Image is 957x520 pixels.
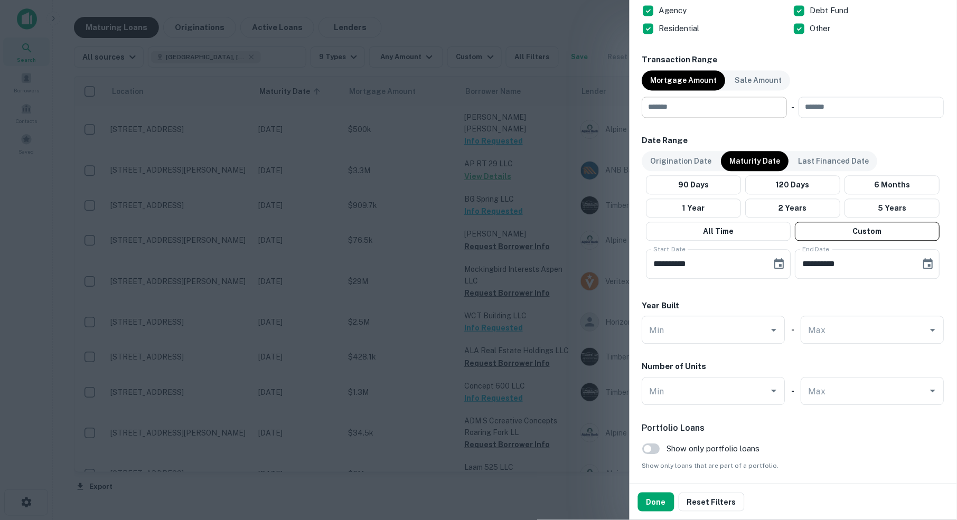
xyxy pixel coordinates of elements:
button: All Time [646,222,791,241]
button: 6 Months [845,176,940,195]
button: 2 Years [746,199,841,218]
p: Origination Date [651,156,712,167]
h6: Transaction Range [642,54,944,67]
p: Residential [659,23,702,35]
label: End Date [803,245,830,254]
button: Open [926,323,941,338]
div: - [792,97,795,118]
p: Sale Amount [735,75,782,87]
button: 1 Year [646,199,742,218]
label: Start Date [654,245,686,254]
button: Done [638,493,674,512]
button: 5 Years [845,199,940,218]
h6: Date Range [642,135,944,147]
h6: - [792,385,795,398]
p: Maturity Date [730,156,781,167]
span: Show only loans that are part of a portfolio. [642,461,944,471]
button: Open [767,384,782,399]
p: Debt Fund [810,5,851,17]
button: Open [767,323,782,338]
h6: Number of Units [642,361,707,373]
p: Mortgage Amount [651,75,717,87]
button: 120 Days [746,176,841,195]
iframe: Chat Widget [904,436,957,486]
button: Custom [795,222,940,241]
h6: - [792,324,795,336]
p: Other [810,23,833,35]
button: Choose date, selected date is Oct 1, 2025 [769,254,790,275]
button: Choose date, selected date is Apr 30, 2026 [918,254,939,275]
h6: Year Built [642,300,680,313]
h6: Portfolio Loans [642,422,944,435]
button: Open [926,384,941,399]
p: Agency [659,5,689,17]
span: Show only portfolio loans [667,443,760,456]
p: Last Financed Date [799,156,869,167]
button: 90 Days [646,176,742,195]
button: Reset Filters [679,493,745,512]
